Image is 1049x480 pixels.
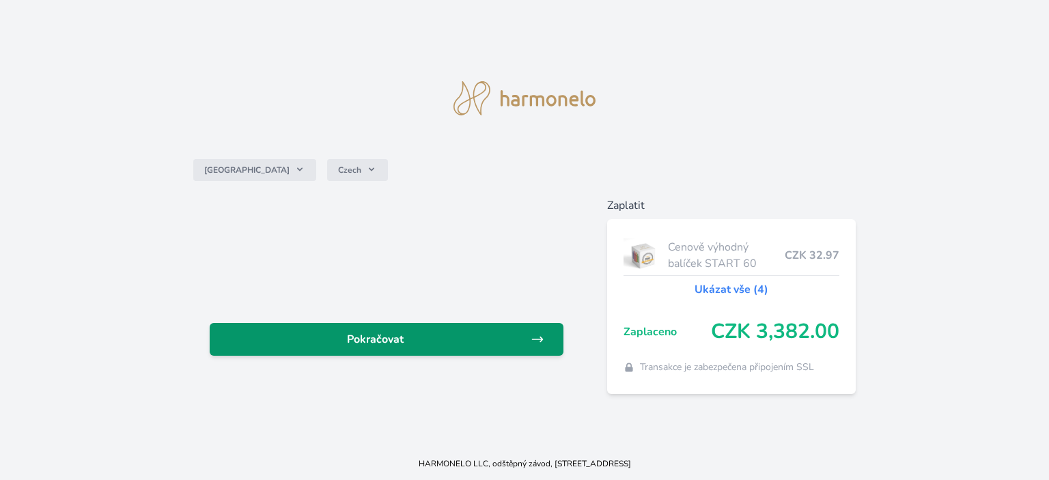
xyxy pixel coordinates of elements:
[204,165,290,175] span: [GEOGRAPHIC_DATA]
[453,81,596,115] img: logo.svg
[338,165,361,175] span: Czech
[785,247,839,264] span: CZK 32.97
[607,197,856,214] h6: Zaplatit
[193,159,316,181] button: [GEOGRAPHIC_DATA]
[640,361,814,374] span: Transakce je zabezpečena připojením SSL
[711,320,839,344] span: CZK 3,382.00
[210,323,563,356] a: Pokračovat
[695,281,768,298] a: Ukázat vše (4)
[668,239,785,272] span: Cenově výhodný balíček START 60
[327,159,388,181] button: Czech
[624,324,711,340] span: Zaplaceno
[221,331,531,348] span: Pokračovat
[624,238,662,272] img: start.jpg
